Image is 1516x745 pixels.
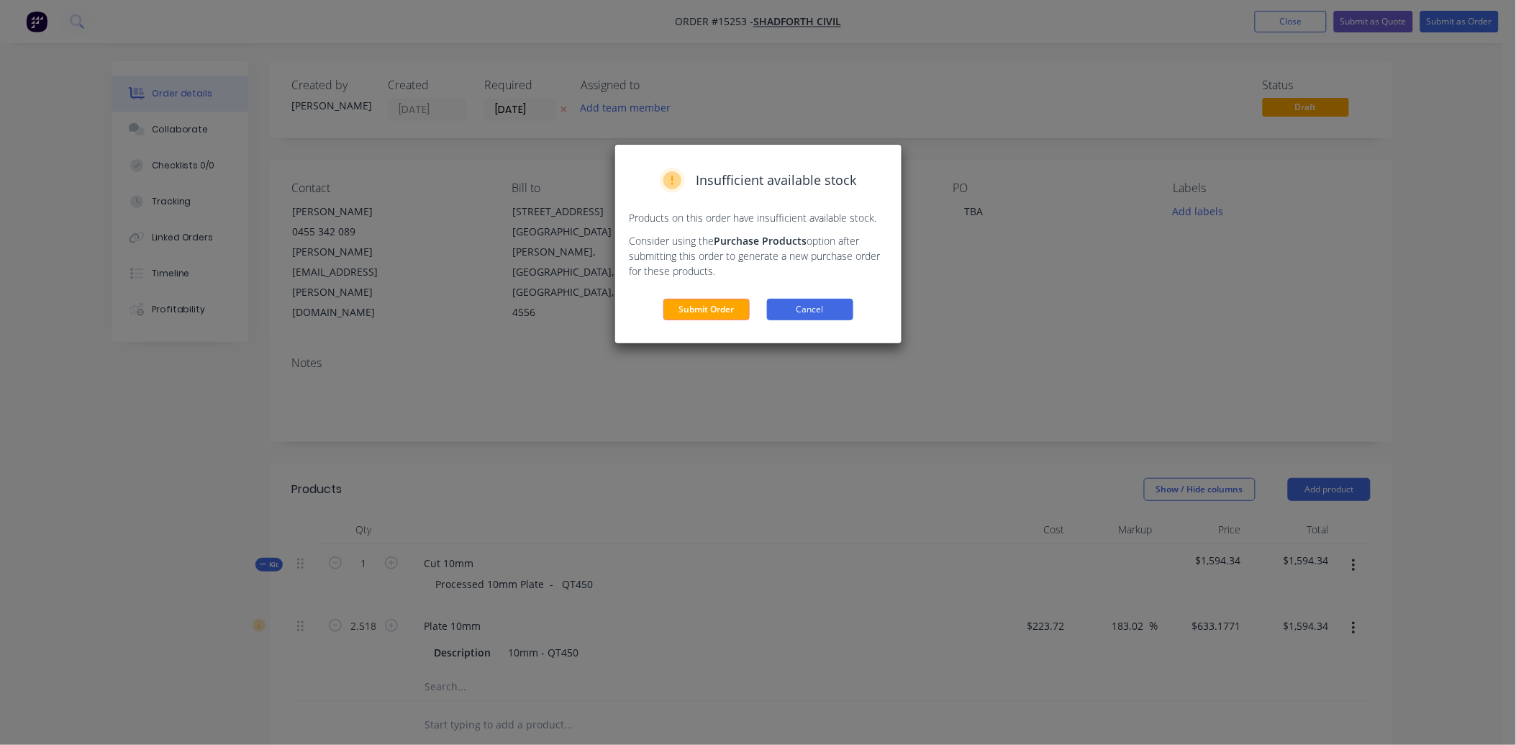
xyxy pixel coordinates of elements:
[714,234,807,248] strong: Purchase Products
[767,299,853,320] button: Cancel
[663,299,750,320] button: Submit Order
[630,233,887,279] p: Consider using the option after submitting this order to generate a new purchase order for these ...
[696,171,857,190] span: Insufficient available stock
[630,210,887,225] p: Products on this order have insufficient available stock.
